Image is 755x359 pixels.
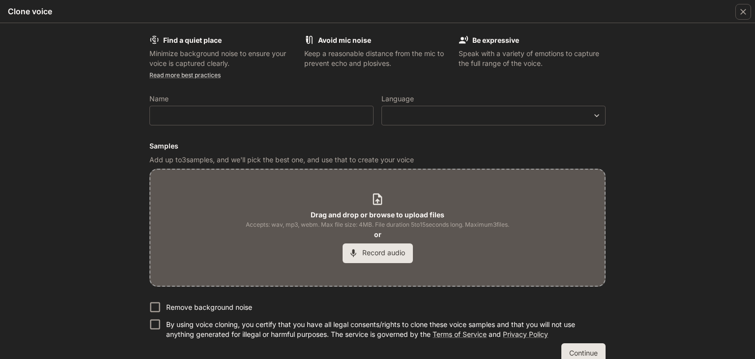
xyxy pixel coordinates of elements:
p: Name [149,95,169,102]
b: Be expressive [472,36,519,44]
p: Remove background noise [166,302,252,312]
button: Record audio [343,243,413,263]
a: Privacy Policy [503,330,548,338]
h6: Samples [149,141,606,151]
a: Read more best practices [149,71,221,79]
p: Add up to 3 samples, and we'll pick the best one, and use that to create your voice [149,155,606,165]
span: Accepts: wav, mp3, webm. Max file size: 4MB. File duration 5 to 15 seconds long. Maximum 3 files. [246,220,509,230]
h5: Clone voice [8,6,52,17]
b: or [374,230,381,239]
a: Terms of Service [433,330,487,338]
p: Keep a reasonable distance from the mic to prevent echo and plosives. [304,49,451,68]
b: Drag and drop or browse to upload files [311,210,444,219]
b: Avoid mic noise [318,36,371,44]
p: Language [381,95,414,102]
p: Minimize background noise to ensure your voice is captured clearly. [149,49,296,68]
p: By using voice cloning, you certify that you have all legal consents/rights to clone these voice ... [166,320,598,339]
div: ​ [382,111,605,120]
p: Speak with a variety of emotions to capture the full range of the voice. [459,49,606,68]
b: Find a quiet place [163,36,222,44]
